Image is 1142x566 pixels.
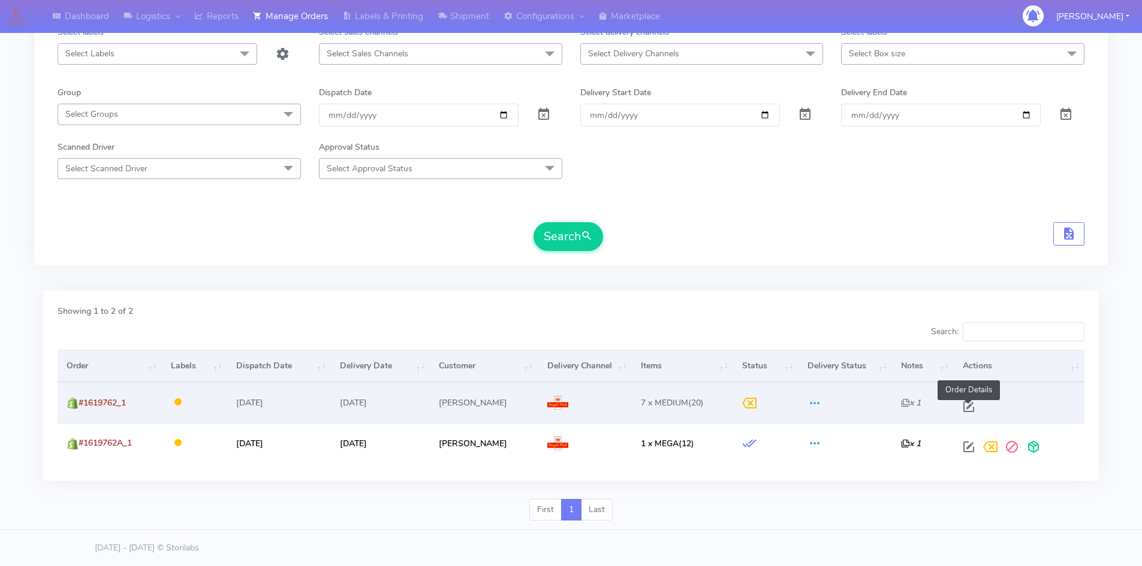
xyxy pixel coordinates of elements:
span: (20) [641,397,704,408]
img: shopify.png [67,397,79,409]
button: [PERSON_NAME] [1047,4,1138,29]
label: Delivery End Date [841,86,907,99]
img: Royal Mail [547,436,568,450]
th: Order: activate to sort column ascending [58,350,162,382]
button: Search [534,222,603,251]
span: 7 x MEDIUM [641,397,688,408]
td: [DATE] [331,423,430,463]
th: Notes: activate to sort column ascending [892,350,954,382]
span: Select Groups [65,108,118,120]
label: Delivery Start Date [580,86,651,99]
span: Select Scanned Driver [65,163,147,174]
label: Showing 1 to 2 of 2 [58,305,133,317]
span: #1619762_1 [79,397,126,408]
th: Dispatch Date: activate to sort column ascending [227,350,331,382]
th: Customer: activate to sort column ascending [430,350,538,382]
span: Select Approval Status [327,163,412,174]
th: Items: activate to sort column ascending [632,350,733,382]
img: shopify.png [67,438,79,450]
th: Delivery Channel: activate to sort column ascending [538,350,631,382]
span: Select Sales Channels [327,48,408,59]
a: 1 [561,499,581,520]
img: Royal Mail [547,396,568,410]
label: Group [58,86,81,99]
label: Dispatch Date [319,86,372,99]
th: Status: activate to sort column ascending [733,350,799,382]
td: [PERSON_NAME] [430,382,538,422]
span: 1 x MEGA [641,438,679,449]
td: [DATE] [331,382,430,422]
span: Select Delivery Channels [588,48,679,59]
td: [PERSON_NAME] [430,423,538,463]
td: [DATE] [227,423,331,463]
i: x 1 [901,397,921,408]
input: Search: [963,322,1084,341]
td: [DATE] [227,382,331,422]
span: (12) [641,438,694,449]
span: #1619762A_1 [79,437,132,449]
th: Delivery Date: activate to sort column ascending [331,350,430,382]
label: Search: [931,322,1084,341]
th: Labels: activate to sort column ascending [162,350,227,382]
label: Scanned Driver [58,141,114,153]
i: x 1 [901,438,921,449]
span: Select Box size [849,48,905,59]
span: Select Labels [65,48,114,59]
th: Delivery Status: activate to sort column ascending [799,350,892,382]
label: Approval Status [319,141,379,153]
th: Actions: activate to sort column ascending [954,350,1084,382]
